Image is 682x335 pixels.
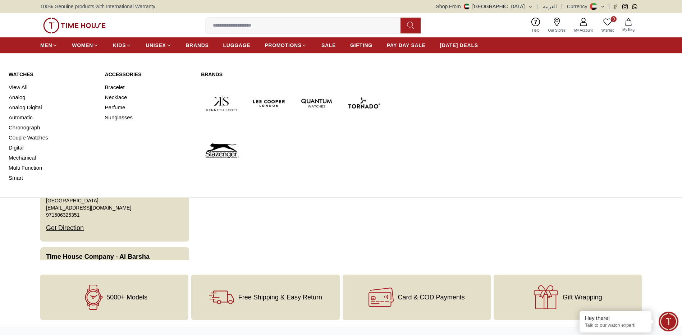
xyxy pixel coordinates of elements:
[436,3,533,10] button: Shop From[GEOGRAPHIC_DATA]
[113,39,131,52] a: KIDS
[543,3,557,10] button: العربية
[223,42,251,49] span: LUGGAGE
[387,42,426,49] span: PAY DAY SALE
[113,42,126,49] span: KIDS
[571,28,596,33] span: My Account
[585,322,646,329] p: Talk to our watch expert!
[248,82,290,124] img: Lee Cooper
[563,294,602,301] span: Gift Wrapping
[528,16,544,35] a: Help
[186,42,209,49] span: BRANDS
[46,252,150,262] h3: Time House Company - Al Barsha
[186,39,209,52] a: BRANDS
[9,163,96,173] a: Multi Function
[321,39,336,52] a: SALE
[201,130,243,171] img: Slazenger
[597,16,618,35] a: 0Wishlist
[618,17,639,34] button: My Bag
[146,39,171,52] a: UNISEX
[464,4,470,9] img: United Arab Emirates
[9,82,96,92] a: View All
[105,113,193,123] a: Sunglasses
[105,102,193,113] a: Perfume
[632,4,637,9] a: Whatsapp
[106,294,147,301] span: 5000+ Models
[440,39,478,52] a: [DATE] DEALS
[105,82,193,92] a: Bracelet
[350,42,372,49] span: GIFTING
[265,42,302,49] span: PROMOTIONS
[9,153,96,163] a: Mechanical
[350,39,372,52] a: GIFTING
[545,28,568,33] span: Our Stores
[265,39,307,52] a: PROMOTIONS
[529,28,543,33] span: Help
[40,247,189,316] button: Time House Company - Al BarshaTime House - Al Barsha First Floor, [PERSON_NAME], Al Barsha - [GEO...
[9,102,96,113] a: Analog Digital
[659,312,678,331] div: Chat Widget
[321,42,336,49] span: SALE
[9,92,96,102] a: Analog
[9,71,96,78] a: Watches
[561,3,563,10] span: |
[622,4,628,9] a: Instagram
[9,143,96,153] a: Digital
[40,155,189,242] button: Time House Company - [GEOGRAPHIC_DATA]Time House - [GEOGRAPHIC_DATA] - 13 [GEOGRAPHIC_DATA] 2 - [...
[9,173,96,183] a: Smart
[296,82,338,124] img: Quantum
[9,133,96,143] a: Couple Watches
[387,39,426,52] a: PAY DAY SALE
[40,39,58,52] a: MEN
[40,3,155,10] span: 100% Genuine products with International Warranty
[72,42,93,49] span: WOMEN
[105,71,193,78] a: Accessories
[9,113,96,123] a: Automatic
[567,3,590,10] div: Currency
[223,39,251,52] a: LUGGAGE
[43,18,106,33] img: ...
[201,71,385,78] a: Brands
[146,42,166,49] span: UNISEX
[238,294,322,301] span: Free Shipping & Easy Return
[201,82,243,124] img: Kenneth Scott
[585,315,646,322] div: Hey there!
[40,42,52,49] span: MEN
[440,42,478,49] span: [DATE] DEALS
[608,3,610,10] span: |
[9,123,96,133] a: Chronograph
[544,16,570,35] a: Our Stores
[46,219,84,237] div: Get Direction
[613,4,618,9] a: Facebook
[343,82,385,124] img: Tornado
[611,16,617,22] span: 0
[105,92,193,102] a: Necklace
[72,39,99,52] a: WOMEN
[398,294,465,301] span: Card & COD Payments
[599,28,617,33] span: Wishlist
[537,3,539,10] span: |
[46,204,131,211] a: [EMAIL_ADDRESS][DOMAIN_NAME]
[46,211,79,219] a: 971506325351
[619,27,637,32] span: My Bag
